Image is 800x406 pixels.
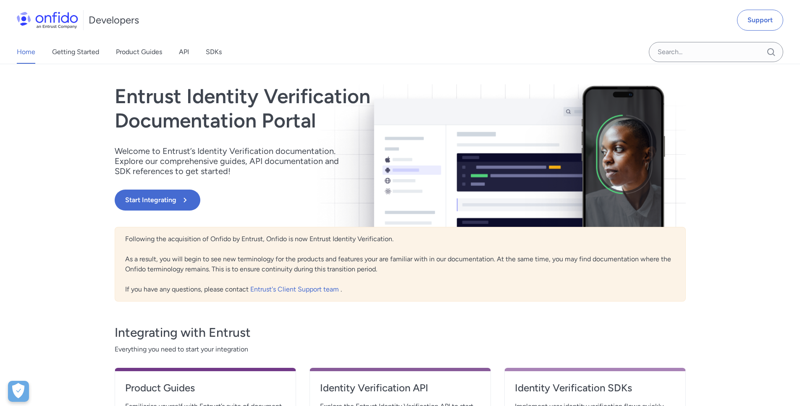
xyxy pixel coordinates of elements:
h3: Integrating with Entrust [115,324,686,341]
span: Everything you need to start your integration [115,344,686,354]
button: Start Integrating [115,190,200,211]
a: Identity Verification API [320,381,480,401]
h4: Identity Verification API [320,381,480,395]
input: Onfido search input field [649,42,783,62]
h4: Product Guides [125,381,286,395]
p: Welcome to Entrust’s Identity Verification documentation. Explore our comprehensive guides, API d... [115,146,350,176]
button: Open Preferences [8,381,29,402]
a: Support [737,10,783,31]
a: SDKs [206,40,222,64]
img: Onfido Logo [17,12,78,29]
a: Product Guides [116,40,162,64]
a: Product Guides [125,381,286,401]
a: Entrust's Client Support team [250,285,341,293]
a: Home [17,40,35,64]
a: Identity Verification SDKs [515,381,675,401]
h1: Entrust Identity Verification Documentation Portal [115,84,514,133]
h1: Developers [89,13,139,27]
div: Cookie Preferences [8,381,29,402]
a: Getting Started [52,40,99,64]
h4: Identity Verification SDKs [515,381,675,395]
a: API [179,40,189,64]
a: Start Integrating [115,190,514,211]
div: Following the acquisition of Onfido by Entrust, Onfido is now Entrust Identity Verification. As a... [115,227,686,302]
